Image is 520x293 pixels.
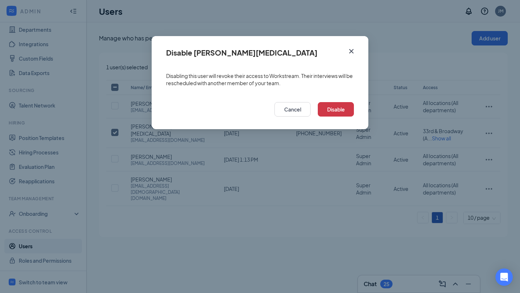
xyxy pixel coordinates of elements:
svg: Cross [347,47,356,56]
div: Open Intercom Messenger [495,268,513,286]
button: Cancel [274,102,311,117]
div: Disable [PERSON_NAME][MEDICAL_DATA] [166,49,317,57]
span: Disabling this user will revoke their access to Workstream. Their interviews will be rescheduled ... [166,72,354,87]
button: Disable [318,102,354,117]
button: Close [342,36,368,59]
